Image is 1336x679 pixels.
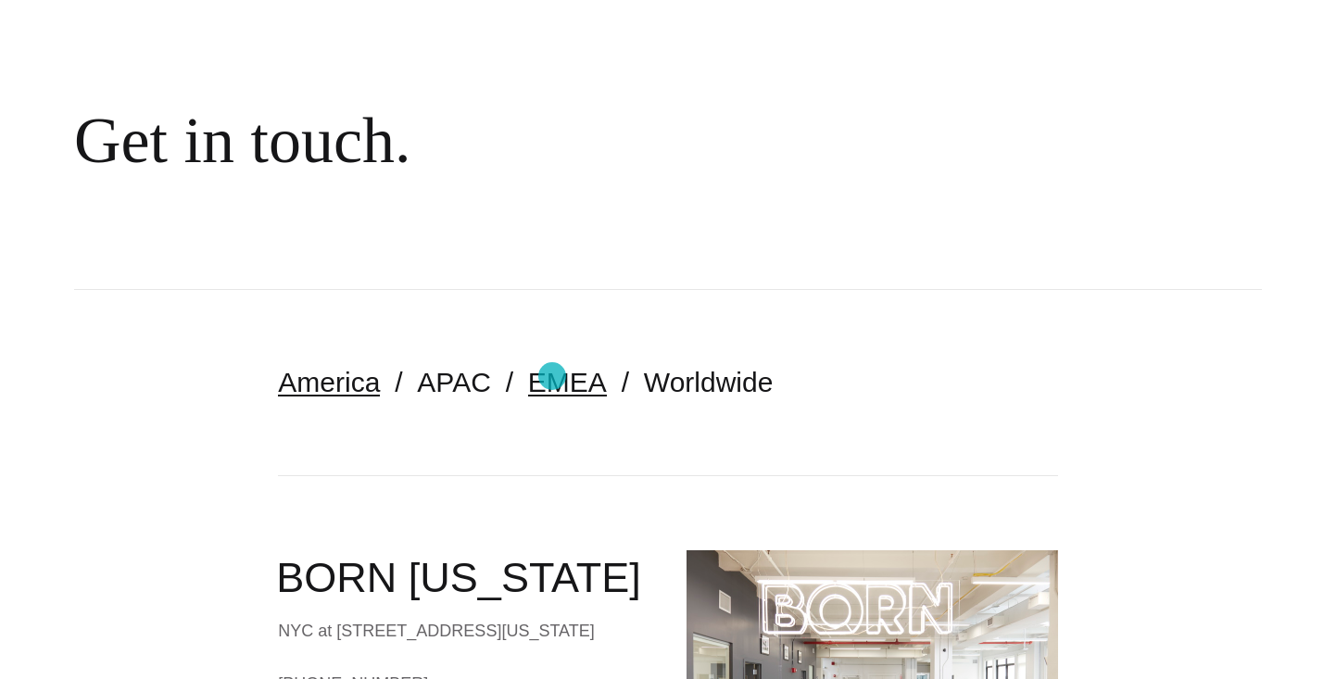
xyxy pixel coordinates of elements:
[644,367,774,397] a: Worldwide
[278,367,380,397] a: America
[417,367,490,397] a: APAC
[278,617,649,645] div: NYC at [STREET_ADDRESS][US_STATE]
[74,103,1130,179] div: Get in touch.
[276,550,649,606] h2: BORN [US_STATE]
[528,367,607,397] a: EMEA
